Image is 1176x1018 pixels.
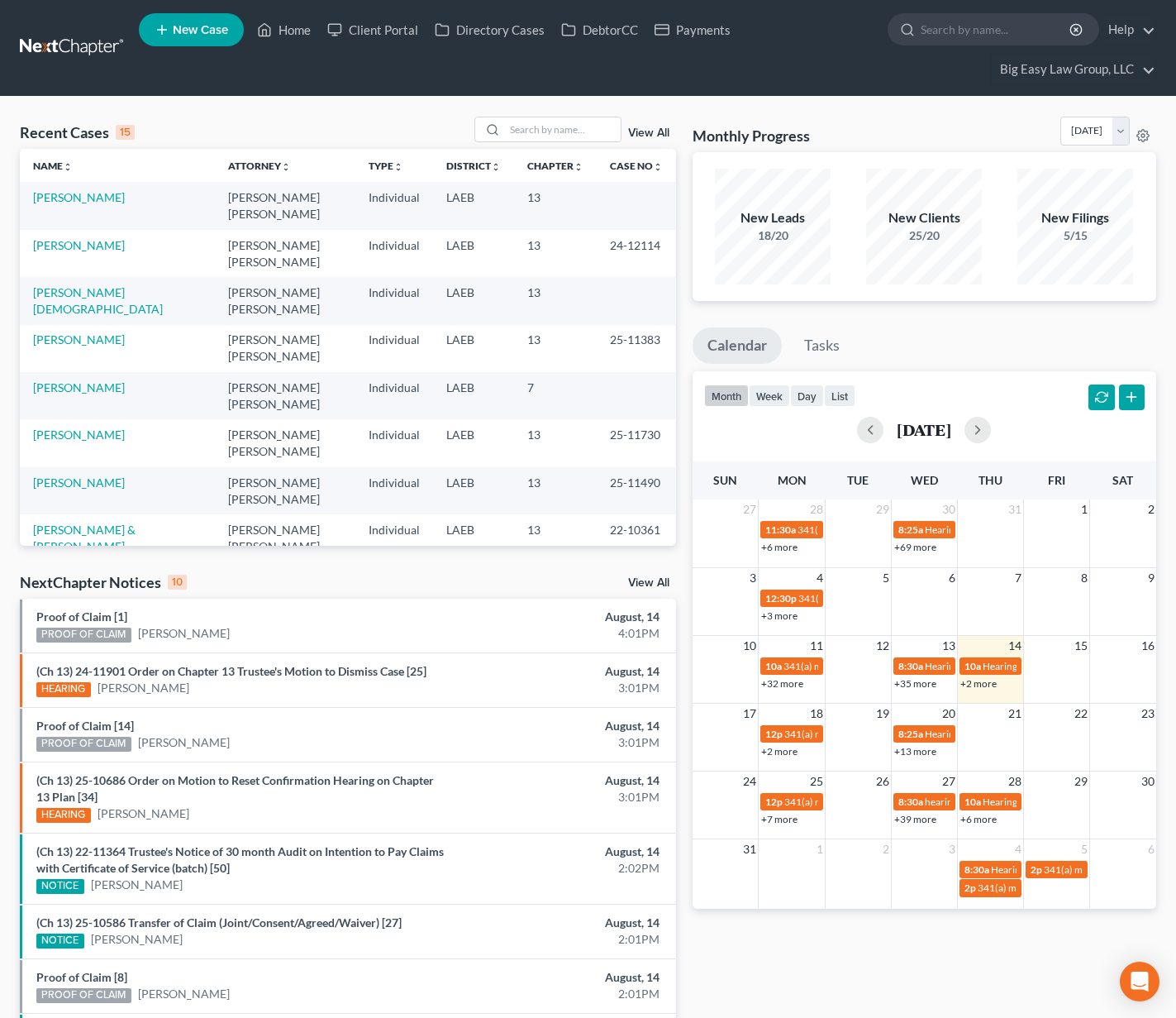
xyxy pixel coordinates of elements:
[215,467,355,514] td: [PERSON_NAME] [PERSON_NAME]
[36,628,131,643] div: PROOF OF CLAIM
[463,663,659,680] div: August, 14
[355,230,433,277] td: Individual
[355,514,433,562] td: Individual
[978,473,1002,487] span: Thu
[947,839,957,859] span: 3
[463,860,659,877] div: 2:02PM
[36,915,402,930] a: (Ch 13) 25-10586 Transfer of Claim (Joint/Consent/Agreed/Waiver) [27]
[898,660,923,672] span: 8:30a
[1146,499,1156,519] span: 2
[866,208,982,227] div: New Clients
[741,636,758,656] span: 10
[610,160,663,172] a: Case Nounfold_more
[215,514,355,562] td: [PERSON_NAME] [PERSON_NAME]
[215,230,355,277] td: [PERSON_NAME] [PERSON_NAME]
[765,592,797,605] span: 12:30p
[741,839,758,859] span: 31
[355,182,433,229] td: Individual
[1079,568,1089,588] span: 8
[1146,568,1156,588] span: 9
[894,677,936,690] a: +35 more
[514,372,597,419] td: 7
[894,541,936,553] a: +69 more
[925,523,1054,536] span: Hearing for [PERSON_NAME]
[355,277,433,324] td: Individual
[808,636,825,656] span: 11
[91,931,183,948] a: [PERSON_NAME]
[463,625,659,642] div: 4:01PM
[925,728,1054,740] span: Hearing for [PERSON_NAME]
[748,568,758,588] span: 3
[36,879,84,894] div: NOTICE
[433,514,514,562] td: LAEB
[20,122,135,142] div: Recent Cases
[1031,863,1042,876] span: 2p
[1079,839,1089,859] span: 5
[463,844,659,860] div: August, 14
[798,592,958,605] span: 341(a) meeting for [PERSON_NAME]
[1140,636,1156,656] span: 16
[228,160,291,172] a: Attorneyunfold_more
[693,126,810,146] h3: Monthly Progress
[940,636,957,656] span: 13
[36,934,84,949] div: NOTICE
[1073,704,1089,724] span: 22
[741,499,758,519] span: 27
[514,467,597,514] td: 13
[138,625,230,642] a: [PERSON_NAME]
[433,467,514,514] td: LAEB
[1017,208,1133,227] div: New Filings
[597,230,676,277] td: 24-12114
[874,704,891,724] span: 19
[765,660,782,672] span: 10a
[789,327,855,364] a: Tasks
[765,728,783,740] span: 12p
[824,385,855,407] button: list
[1079,499,1089,519] span: 1
[784,796,944,808] span: 341(a) meeting for [PERSON_NAME]
[761,677,803,690] a: +32 more
[765,796,783,808] span: 12p
[783,660,943,672] span: 341(a) meeting for [PERSON_NAME]
[33,523,136,553] a: [PERSON_NAME] & [PERSON_NAME]
[628,127,669,139] a: View All
[36,719,134,733] a: Proof of Claim [14]
[1146,839,1156,859] span: 6
[597,325,676,372] td: 25-11383
[215,419,355,466] td: [PERSON_NAME] [PERSON_NAME]
[874,772,891,791] span: 26
[138,734,230,751] a: [PERSON_NAME]
[1140,704,1156,724] span: 23
[761,813,797,825] a: +7 more
[761,745,797,758] a: +2 more
[628,577,669,589] a: View All
[940,772,957,791] span: 27
[33,332,125,347] a: [PERSON_NAME]
[116,125,135,140] div: 15
[1140,772,1156,791] span: 30
[866,227,982,244] div: 25/20
[597,419,676,466] td: 25-11730
[91,877,183,893] a: [PERSON_NAME]
[36,970,127,984] a: Proof of Claim [8]
[36,808,91,823] div: HEARING
[249,15,319,45] a: Home
[749,385,790,407] button: week
[1073,636,1089,656] span: 15
[463,734,659,751] div: 3:01PM
[1120,962,1159,1001] div: Open Intercom Messenger
[527,160,583,172] a: Chapterunfold_more
[797,523,957,536] span: 341(a) meeting for [PERSON_NAME]
[715,208,831,227] div: New Leads
[433,182,514,229] td: LAEB
[355,372,433,419] td: Individual
[20,572,187,592] div: NextChapter Notices
[847,473,869,487] span: Tue
[940,499,957,519] span: 30
[463,609,659,625] div: August, 14
[33,428,125,442] a: [PERSON_NAME]
[33,380,125,394] a: [PERSON_NAME]
[808,772,825,791] span: 25
[433,325,514,372] td: LAEB
[898,796,923,808] span: 8:30a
